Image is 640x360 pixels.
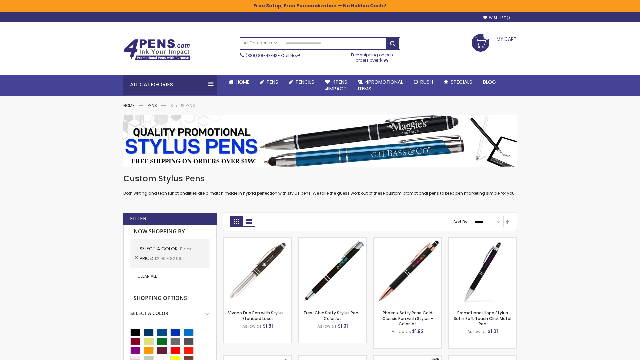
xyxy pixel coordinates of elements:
span: Black [180,246,191,252]
img: 4Pens Custom Pens and Promotional Products [123,39,190,60]
a: Phoenix Softy Rose Gold Classic Pen with Stylus - ColorJet-Black [374,237,441,243]
span: Pencils [296,78,314,85]
strong: Grid [230,216,243,227]
a: (888) 88-4PENS [246,53,278,58]
span: $1.81 [263,323,273,329]
a: Home [123,103,134,108]
span: - Call Now! [246,53,300,58]
div: Select A Color [130,305,210,317]
span: Specials [451,78,472,85]
a: Phoenix Softy Rose Gold Classic Pen with Stylus - ColorJet [382,310,433,326]
a: Home [223,75,255,89]
strong: Filter [130,215,146,222]
a: Specials [438,75,478,89]
img: Tres-Chic Softy Stylus Pen - ColorJet-Black [299,238,366,305]
label: Sort By [453,219,467,225]
span: $2.00 - $2.99 [154,256,181,261]
a: Vivano Duo Pen with Stylus - Standard Laser-Black [224,237,291,243]
span: As low as [467,329,487,334]
span: Select A Color [140,245,180,252]
a: Wishlist [483,15,510,20]
a: Blog [478,75,501,89]
a: 4Pens4impact [320,75,353,96]
a: Rush [408,75,438,89]
div: All Categories [123,75,217,95]
span: Rush [420,78,433,85]
a: Vivano Duo Pen with Stylus - Standard Laser [228,310,287,321]
a: All Categories [240,38,280,49]
a: Tres-Chic Softy Stylus Pen - ColorJet [303,310,362,321]
a: Promotional Hope Stylus Satin Soft Touch Click Metal Pen-Black [449,237,516,243]
div: Free shipping on pen orders over $199 [344,50,400,63]
strong: Shopping Options [130,291,210,306]
a: Tres-Chic Softy Stylus Pen - ColorJet-Black [299,237,366,243]
a: Pens [148,103,157,108]
img: Phoenix Softy Rose Gold Classic Pen with Stylus - ColorJet-Black [374,238,441,305]
strong: Now Shopping by [130,225,210,239]
span: As low as [317,323,337,329]
span: All Categories [244,40,277,46]
a: Clear All [134,272,160,281]
span: Price [140,255,154,262]
span: Pens [267,78,278,85]
span: $1.91 [338,323,348,329]
span: 4Pens 4impact [325,78,347,92]
span: 4PROMOTIONAL ITEMS [358,78,403,92]
span: $1.01 [488,328,498,335]
a: 4PROMOTIONALITEMS [353,75,408,96]
span: Blog [483,78,496,85]
span: As low as [242,323,262,329]
img: Stylus Pens [123,115,517,167]
span: Clear All [137,273,157,279]
a: Promotional Hope Stylus Satin Soft Touch Click Metal Pen [454,310,511,326]
div: Both writing and tech functionalities are a match made in hybrid perfection with stylus pens. We ... [123,173,517,196]
a: Pencils [284,75,320,89]
a: Pens [255,75,284,89]
img: Vivano Duo Pen with Stylus - Standard Laser-Black [224,238,291,305]
img: Promotional Hope Stylus Satin Soft Touch Click Metal Pen-Black [449,238,516,305]
span: As low as [392,329,411,334]
h1: Custom Stylus Pens [123,173,517,184]
strong: Stylus Pens [170,103,195,108]
span: $1.92 [412,328,424,335]
span: Home [236,78,249,85]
